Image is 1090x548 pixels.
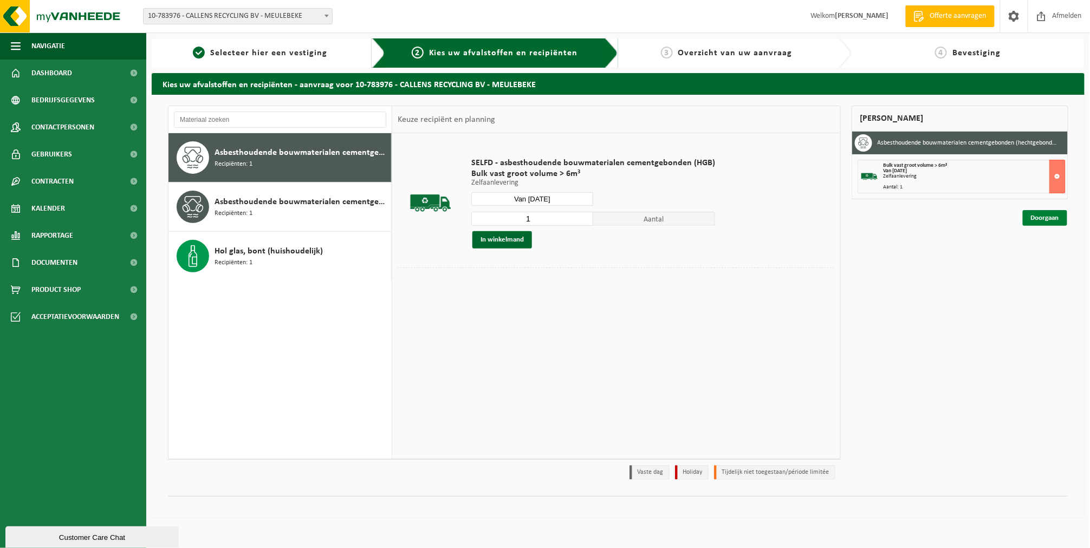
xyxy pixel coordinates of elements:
span: Hol glas, bont (huishoudelijk) [215,245,323,258]
strong: Van [DATE] [884,168,907,174]
button: Asbesthoudende bouwmaterialen cementgebonden met isolatie(hechtgebonden) Recipiënten: 1 [168,182,392,232]
div: [PERSON_NAME] [852,106,1069,132]
span: Recipiënten: 1 [215,159,252,169]
span: Documenten [31,249,77,276]
span: Recipiënten: 1 [215,258,252,268]
span: Contactpersonen [31,114,94,141]
span: Navigatie [31,32,65,60]
iframe: chat widget [5,524,181,548]
span: Gebruikers [31,141,72,168]
a: Offerte aanvragen [905,5,995,27]
span: Kies uw afvalstoffen en recipiënten [429,49,578,57]
a: Doorgaan [1023,210,1067,226]
span: Contracten [31,168,74,195]
span: 2 [412,47,424,58]
span: Aantal [593,212,715,226]
h3: Asbesthoudende bouwmaterialen cementgebonden (hechtgebonden) [878,134,1060,152]
span: Kalender [31,195,65,222]
span: Bevestiging [952,49,1001,57]
p: Zelfaanlevering [471,179,715,187]
span: Selecteer hier een vestiging [210,49,327,57]
span: Rapportage [31,222,73,249]
a: 1Selecteer hier een vestiging [157,47,364,60]
h2: Kies uw afvalstoffen en recipiënten - aanvraag voor 10-783976 - CALLENS RECYCLING BV - MEULEBEKE [152,73,1085,94]
span: SELFD - asbesthoudende bouwmaterialen cementgebonden (HGB) [471,158,715,168]
li: Vaste dag [630,465,670,480]
span: Product Shop [31,276,81,303]
span: Recipiënten: 1 [215,208,252,219]
li: Tijdelijk niet toegestaan/période limitée [714,465,835,480]
span: Overzicht van uw aanvraag [678,49,793,57]
span: Offerte aanvragen [927,11,989,22]
span: Bulk vast groot volume > 6m³ [884,162,948,168]
span: 3 [661,47,673,58]
span: Acceptatievoorwaarden [31,303,119,330]
div: Zelfaanlevering [884,174,1066,179]
span: 4 [935,47,947,58]
input: Materiaal zoeken [174,112,386,128]
li: Holiday [675,465,709,480]
span: 10-783976 - CALLENS RECYCLING BV - MEULEBEKE [144,9,332,24]
strong: [PERSON_NAME] [835,12,889,20]
span: 10-783976 - CALLENS RECYCLING BV - MEULEBEKE [143,8,333,24]
span: Dashboard [31,60,72,87]
span: 1 [193,47,205,58]
div: Keuze recipiënt en planning [392,106,501,133]
button: In winkelmand [472,231,532,249]
span: Asbesthoudende bouwmaterialen cementgebonden (hechtgebonden) [215,146,388,159]
span: Asbesthoudende bouwmaterialen cementgebonden met isolatie(hechtgebonden) [215,195,388,208]
button: Hol glas, bont (huishoudelijk) Recipiënten: 1 [168,232,392,280]
span: Bedrijfsgegevens [31,87,95,114]
input: Selecteer datum [471,192,593,206]
div: Aantal: 1 [884,185,1066,190]
button: Asbesthoudende bouwmaterialen cementgebonden (hechtgebonden) Recipiënten: 1 [168,133,392,182]
span: Bulk vast groot volume > 6m³ [471,168,715,179]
